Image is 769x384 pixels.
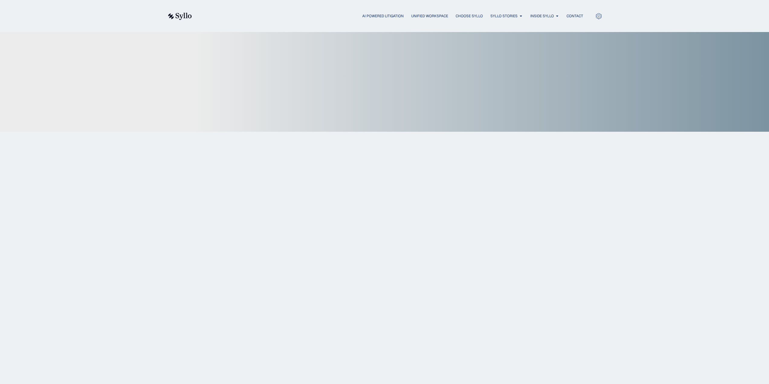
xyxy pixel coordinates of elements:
a: Syllo Stories [490,13,518,19]
nav: Menu [204,13,583,19]
a: Choose Syllo [456,13,483,19]
div: Menu Toggle [204,13,583,19]
a: Contact [567,13,583,19]
a: Inside Syllo [530,13,554,19]
img: syllo [167,13,192,20]
a: Unified Workspace [411,13,448,19]
a: AI Powered Litigation [362,13,404,19]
